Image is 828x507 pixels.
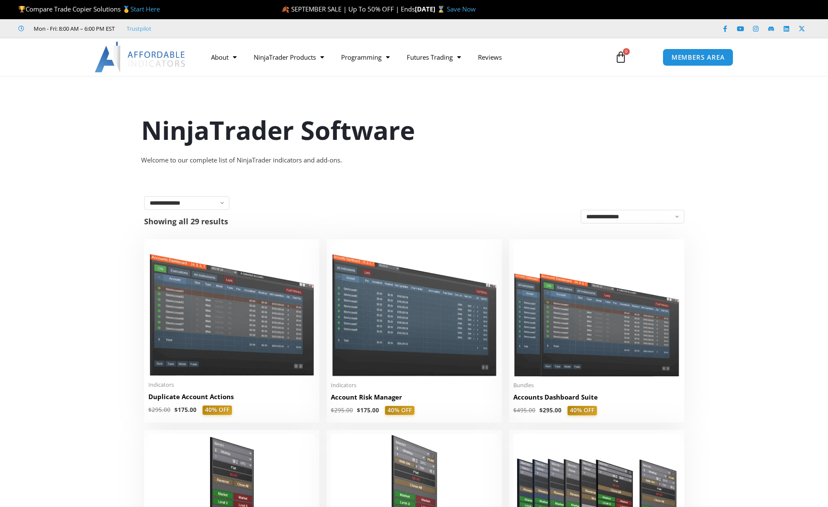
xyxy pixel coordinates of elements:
[203,47,245,67] a: About
[95,42,186,72] img: LogoAI | Affordable Indicators – NinjaTrader
[141,112,687,148] h1: NinjaTrader Software
[385,406,414,415] span: 40% OFF
[333,47,398,67] a: Programming
[357,406,360,414] span: $
[203,406,232,415] span: 40% OFF
[513,406,517,414] span: $
[331,406,353,414] bdi: 295.00
[513,406,536,414] bdi: 495.00
[331,406,334,414] span: $
[469,47,510,67] a: Reviews
[513,393,680,402] h2: Accounts Dashboard Suite
[18,5,160,13] span: Compare Trade Copier Solutions 🥇
[357,406,379,414] bdi: 175.00
[148,243,315,376] img: Duplicate Account Actions
[623,48,630,55] span: 0
[567,406,597,415] span: 40% OFF
[663,49,734,66] a: MEMBERS AREA
[174,406,178,414] span: $
[447,5,476,13] a: Save Now
[415,5,447,13] strong: [DATE] ⌛
[281,5,415,13] span: 🍂 SEPTEMBER SALE | Up To 50% OFF | Ends
[331,382,498,389] span: Indicators
[581,210,684,223] select: Shop order
[331,393,498,406] a: Account Risk Manager
[513,243,680,377] img: Accounts Dashboard Suite
[331,393,498,402] h2: Account Risk Manager
[331,243,498,376] img: Account Risk Manager
[398,47,469,67] a: Futures Trading
[174,406,197,414] bdi: 175.00
[245,47,333,67] a: NinjaTrader Products
[130,5,160,13] a: Start Here
[539,406,562,414] bdi: 295.00
[148,381,315,388] span: Indicators
[141,154,687,166] div: Welcome to our complete list of NinjaTrader indicators and add-ons.
[539,406,543,414] span: $
[513,393,680,406] a: Accounts Dashboard Suite
[127,23,151,34] a: Trustpilot
[148,392,315,401] h2: Duplicate Account Actions
[144,217,228,225] p: Showing all 29 results
[148,392,315,406] a: Duplicate Account Actions
[672,54,725,61] span: MEMBERS AREA
[513,382,680,389] span: Bundles
[32,23,115,34] span: Mon - Fri: 8:00 AM – 6:00 PM EST
[148,406,171,414] bdi: 295.00
[602,45,640,70] a: 0
[19,6,25,12] img: 🏆
[203,47,605,67] nav: Menu
[148,406,152,414] span: $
